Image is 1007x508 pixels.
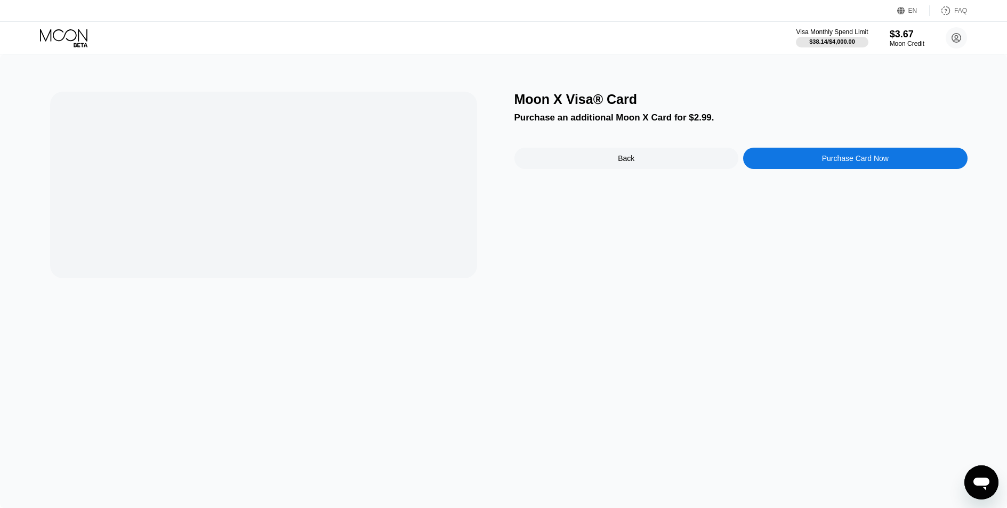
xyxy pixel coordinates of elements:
[897,5,930,16] div: EN
[930,5,967,16] div: FAQ
[890,40,924,47] div: Moon Credit
[618,154,634,163] div: Back
[796,28,868,36] div: Visa Monthly Spend Limit
[954,7,967,14] div: FAQ
[890,29,924,47] div: $3.67Moon Credit
[908,7,917,14] div: EN
[822,154,889,163] div: Purchase Card Now
[796,28,868,47] div: Visa Monthly Spend Limit$38.14/$4,000.00
[514,92,968,107] div: Moon X Visa® Card
[809,38,855,45] div: $38.14 / $4,000.00
[743,148,968,169] div: Purchase Card Now
[890,29,924,40] div: $3.67
[514,148,739,169] div: Back
[964,465,998,499] iframe: Button to launch messaging window
[514,112,968,123] div: Purchase an additional Moon X Card for $2.99.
